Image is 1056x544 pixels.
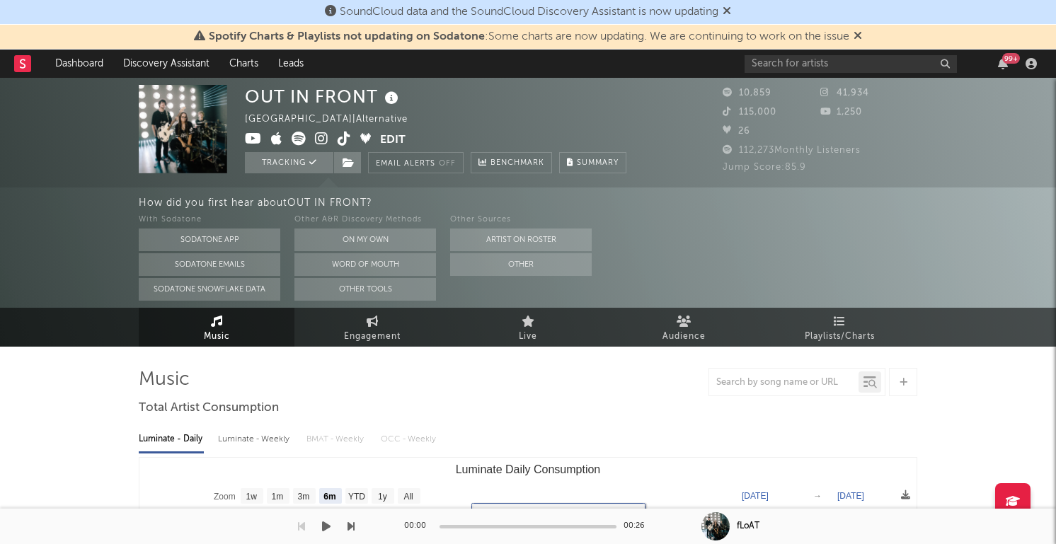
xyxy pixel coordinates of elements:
[209,31,485,42] span: Spotify Charts & Playlists not updating on Sodatone
[298,492,310,502] text: 3m
[245,111,424,128] div: [GEOGRAPHIC_DATA] | Alternative
[268,50,314,78] a: Leads
[624,518,652,535] div: 00:26
[813,491,822,501] text: →
[745,55,957,73] input: Search for artists
[113,50,219,78] a: Discovery Assistant
[380,132,406,149] button: Edit
[139,278,280,301] button: Sodatone Snowflake Data
[723,163,806,172] span: Jump Score: 85.9
[294,308,450,347] a: Engagement
[139,308,294,347] a: Music
[723,127,750,136] span: 26
[245,85,402,108] div: OUT IN FRONT
[368,152,464,173] button: Email AlertsOff
[805,328,875,345] span: Playlists/Charts
[340,6,718,18] span: SoundCloud data and the SoundCloud Discovery Assistant is now updating
[820,88,869,98] span: 41,934
[344,328,401,345] span: Engagement
[854,31,862,42] span: Dismiss
[139,228,280,251] button: Sodatone App
[294,278,436,301] button: Other Tools
[323,492,335,502] text: 6m
[378,492,387,502] text: 1y
[723,108,776,117] span: 115,000
[837,491,864,501] text: [DATE]
[218,427,292,451] div: Luminate - Weekly
[723,6,731,18] span: Dismiss
[490,155,544,172] span: Benchmark
[709,377,859,388] input: Search by song name or URL
[450,228,592,251] button: Artist on Roster
[450,253,592,276] button: Other
[219,50,268,78] a: Charts
[762,308,917,347] a: Playlists/Charts
[662,328,706,345] span: Audience
[559,152,626,173] button: Summary
[245,152,333,173] button: Tracking
[139,427,204,451] div: Luminate - Daily
[139,400,279,417] span: Total Artist Consumption
[139,212,280,228] div: With Sodatone
[45,50,113,78] a: Dashboard
[204,328,230,345] span: Music
[439,160,456,168] em: Off
[519,328,537,345] span: Live
[214,492,236,502] text: Zoom
[998,58,1008,69] button: 99+
[1002,53,1020,64] div: 99 +
[294,253,436,276] button: Word Of Mouth
[403,492,413,502] text: All
[348,492,365,502] text: YTD
[577,159,619,167] span: Summary
[723,146,861,155] span: 112,273 Monthly Listeners
[450,308,606,347] a: Live
[742,491,769,501] text: [DATE]
[404,518,432,535] div: 00:00
[737,520,759,533] div: fLoAT
[471,152,552,173] a: Benchmark
[450,212,592,228] div: Other Sources
[606,308,762,347] a: Audience
[209,31,849,42] span: : Some charts are now updating. We are continuing to work on the issue
[820,108,862,117] span: 1,250
[723,88,771,98] span: 10,859
[456,463,601,475] text: Luminate Daily Consumption
[294,228,436,251] button: On My Own
[139,253,280,276] button: Sodatone Emails
[294,212,436,228] div: Other A&R Discovery Methods
[272,492,284,502] text: 1m
[246,492,258,502] text: 1w
[139,195,1056,212] div: How did you first hear about OUT IN FRONT ?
